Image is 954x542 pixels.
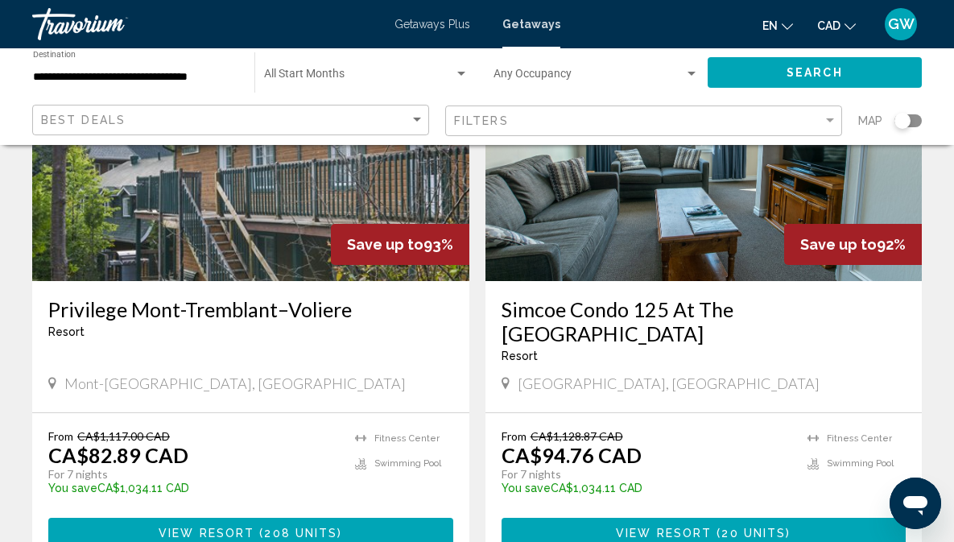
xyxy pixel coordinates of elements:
button: Change language [762,14,793,37]
span: Save up to [347,236,423,253]
mat-select: Sort by [41,114,424,127]
p: CA$82.89 CAD [48,443,188,467]
img: 2799I01X.jpg [485,23,923,281]
span: en [762,19,778,32]
div: 92% [784,224,922,265]
a: Privilege Mont-Tremblant–Voliere [48,297,453,321]
span: You save [48,482,97,494]
a: Getaways Plus [394,18,470,31]
span: Resort [502,350,538,362]
span: 20 units [721,528,786,540]
iframe: Button to launch messaging window [890,478,941,529]
a: Getaways [502,18,560,31]
button: Change currency [817,14,856,37]
img: 2272E01L.jpg [32,23,469,281]
span: CA$1,128.87 CAD [531,429,623,443]
span: Resort [48,325,85,338]
span: You save [502,482,551,494]
button: Filter [445,105,842,138]
span: View Resort [616,528,712,540]
p: For 7 nights [502,467,792,482]
a: Travorium [32,8,378,40]
span: From [48,429,73,443]
p: CA$1,034.11 CAD [48,482,339,494]
span: Swimming Pool [827,458,894,469]
span: [GEOGRAPHIC_DATA], [GEOGRAPHIC_DATA] [518,374,820,392]
span: ( ) [712,528,791,540]
a: Simcoe Condo 125 At The [GEOGRAPHIC_DATA] [502,297,907,345]
span: CA$1,117.00 CAD [77,429,170,443]
button: Search [708,57,922,87]
span: GW [888,16,915,32]
button: User Menu [880,7,922,41]
span: 208 units [264,528,337,540]
span: Map [858,110,882,132]
span: Best Deals [41,114,126,126]
span: View Resort [159,528,254,540]
span: Filters [454,114,509,127]
span: Mont-[GEOGRAPHIC_DATA], [GEOGRAPHIC_DATA] [64,374,406,392]
div: 93% [331,224,469,265]
p: CA$94.76 CAD [502,443,642,467]
span: Save up to [800,236,877,253]
span: Fitness Center [374,433,440,444]
span: Fitness Center [827,433,892,444]
span: ( ) [254,528,342,540]
span: Search [787,67,843,80]
p: CA$1,034.11 CAD [502,482,792,494]
span: CAD [817,19,840,32]
span: Swimming Pool [374,458,441,469]
span: From [502,429,527,443]
p: For 7 nights [48,467,339,482]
